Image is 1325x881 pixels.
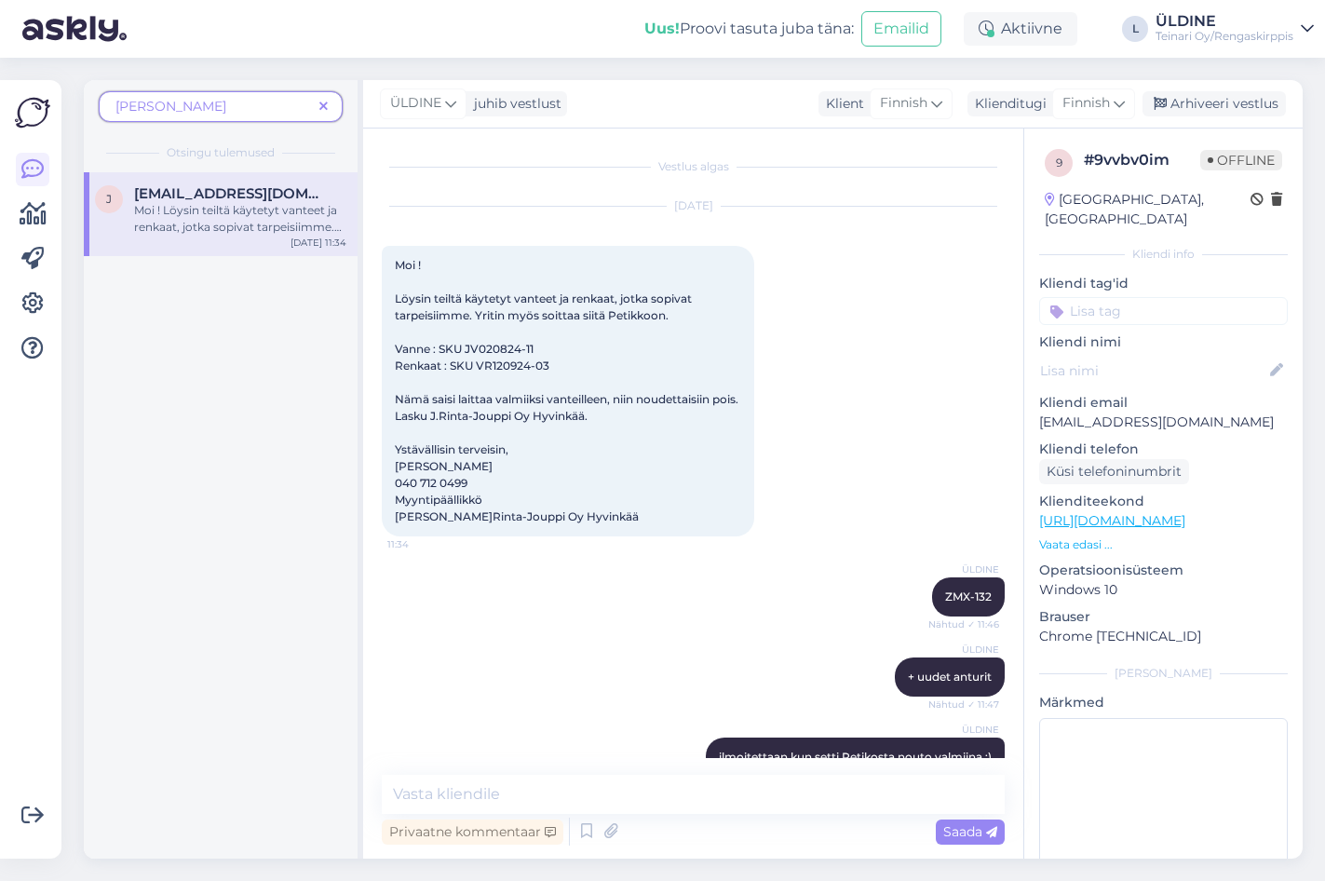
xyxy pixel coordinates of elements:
[134,185,328,202] span: joona.rinne@rintajouppi.fi
[1039,332,1288,352] p: Kliendi nimi
[945,590,992,603] span: ZMX-132
[382,197,1005,214] div: [DATE]
[134,203,342,351] span: Moi ! Löysin teiltä käytetyt vanteet ja renkaat, jotka sopivat tarpeisiimme. Yritin myös soittaa ...
[1156,29,1293,44] div: Teinari Oy/Rengaskirppis
[880,93,927,114] span: Finnish
[1039,665,1288,682] div: [PERSON_NAME]
[1039,246,1288,263] div: Kliendi info
[1039,580,1288,600] p: Windows 10
[928,617,999,631] span: Nähtud ✓ 11:46
[1039,512,1185,529] a: [URL][DOMAIN_NAME]
[1039,413,1288,432] p: [EMAIL_ADDRESS][DOMAIN_NAME]
[929,562,999,576] span: ÜLDINE
[1039,274,1288,293] p: Kliendi tag'id
[291,236,346,250] div: [DATE] 11:34
[1039,440,1288,459] p: Kliendi telefon
[395,258,741,523] span: Moi ! Löysin teiltä käytetyt vanteet ja renkaat, jotka sopivat tarpeisiimme. Yritin myös soittaa ...
[1122,16,1148,42] div: L
[929,643,999,657] span: ÜLDINE
[644,18,854,40] div: Proovi tasuta juba täna:
[1156,14,1293,29] div: ÜLDINE
[719,750,992,764] span: ilmoitettaan kun setti Petikosta nouto valmiina :)
[967,94,1047,114] div: Klienditugi
[1039,607,1288,627] p: Brauser
[106,192,112,206] span: j
[1084,149,1200,171] div: # 9vvbv0im
[1039,297,1288,325] input: Lisa tag
[382,158,1005,175] div: Vestlus algas
[1039,561,1288,580] p: Operatsioonisüsteem
[1039,393,1288,413] p: Kliendi email
[466,94,561,114] div: juhib vestlust
[929,723,999,737] span: ÜLDINE
[1045,190,1251,229] div: [GEOGRAPHIC_DATA], [GEOGRAPHIC_DATA]
[1039,536,1288,553] p: Vaata edasi ...
[1056,156,1062,169] span: 9
[1039,627,1288,646] p: Chrome [TECHNICAL_ID]
[390,93,441,114] span: ÜLDINE
[1039,459,1189,484] div: Küsi telefoninumbrit
[167,144,275,161] span: Otsingu tulemused
[861,11,941,47] button: Emailid
[1142,91,1286,116] div: Arhiveeri vestlus
[1156,14,1314,44] a: ÜLDINETeinari Oy/Rengaskirppis
[908,670,992,684] span: + uudet anturit
[964,12,1077,46] div: Aktiivne
[1062,93,1110,114] span: Finnish
[943,823,997,840] span: Saada
[1039,693,1288,712] p: Märkmed
[1200,150,1282,170] span: Offline
[115,98,226,115] span: [PERSON_NAME]
[382,820,563,845] div: Privaatne kommentaar
[1039,492,1288,511] p: Klienditeekond
[15,95,50,130] img: Askly Logo
[1040,360,1266,381] input: Lisa nimi
[818,94,864,114] div: Klient
[387,537,457,551] span: 11:34
[928,698,999,712] span: Nähtud ✓ 11:47
[644,20,680,37] b: Uus!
